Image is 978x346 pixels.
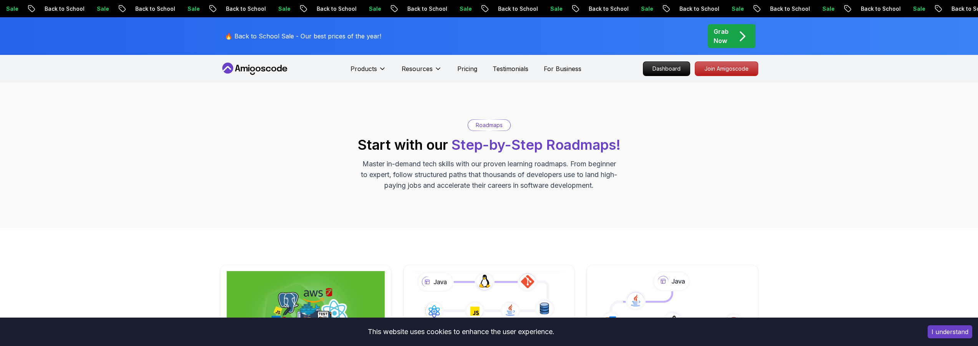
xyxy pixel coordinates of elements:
p: Back to School [668,5,720,13]
p: Products [350,64,377,73]
a: Dashboard [643,61,690,76]
button: Accept cookies [928,325,972,338]
h2: Start with our [358,137,621,152]
p: Sale [720,5,745,13]
p: Back to School [577,5,629,13]
p: Grab Now [714,27,729,45]
a: For Business [544,64,581,73]
p: Sale [357,5,382,13]
a: Pricing [457,64,477,73]
a: Testimonials [493,64,528,73]
p: Sale [902,5,926,13]
a: Join Amigoscode [695,61,758,76]
p: Back to School [849,5,902,13]
span: Step-by-Step Roadmaps! [452,136,621,153]
button: Products [350,64,386,79]
p: Back to School [396,5,448,13]
p: Sale [267,5,291,13]
p: Sale [539,5,563,13]
p: Sale [176,5,201,13]
p: Back to School [124,5,176,13]
p: Dashboard [643,62,690,76]
p: Back to School [305,5,357,13]
p: 🔥 Back to School Sale - Our best prices of the year! [225,31,381,41]
p: Sale [85,5,110,13]
p: Sale [629,5,654,13]
p: Roadmaps [476,121,503,129]
div: This website uses cookies to enhance the user experience. [6,323,916,340]
button: Resources [402,64,442,79]
p: Sale [448,5,473,13]
p: Back to School [759,5,811,13]
p: Back to School [33,5,85,13]
p: Master in-demand tech skills with our proven learning roadmaps. From beginner to expert, follow s... [360,159,618,191]
p: Sale [811,5,835,13]
p: Back to School [487,5,539,13]
p: Back to School [214,5,267,13]
p: Resources [402,64,433,73]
